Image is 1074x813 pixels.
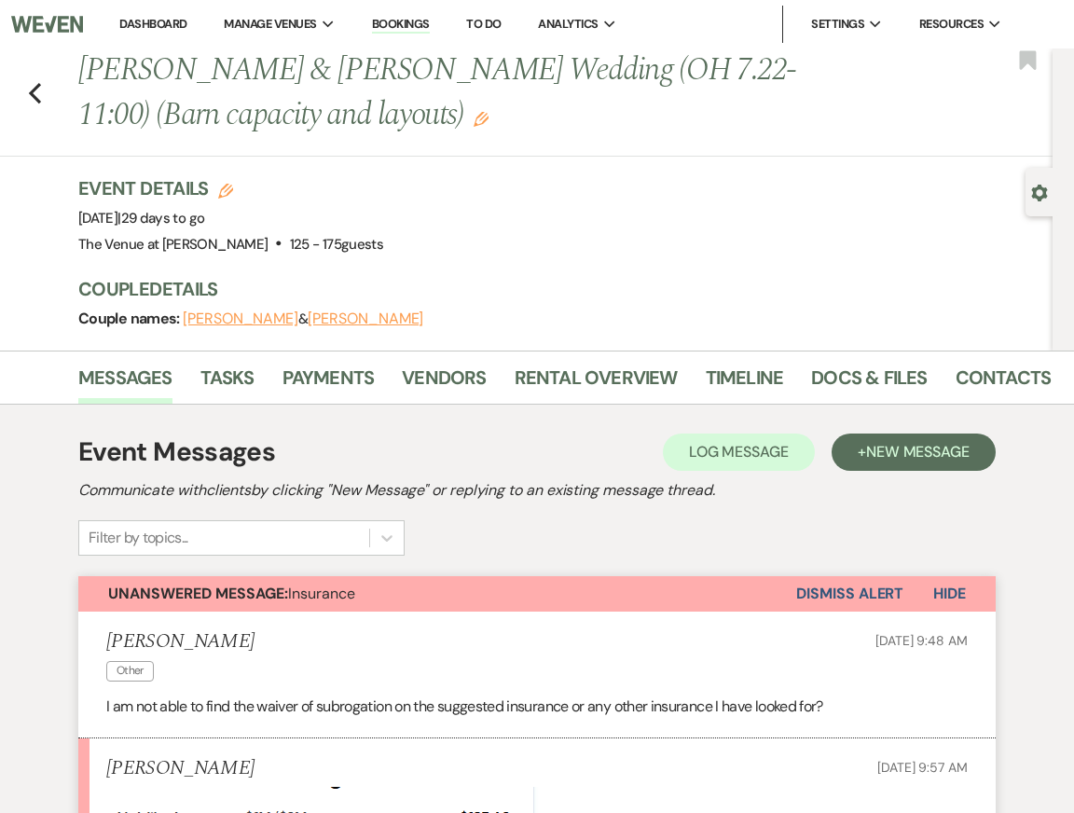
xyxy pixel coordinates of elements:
span: Resources [919,15,984,34]
button: [PERSON_NAME] [308,311,423,326]
span: Other [106,661,154,681]
span: Manage Venues [224,15,316,34]
a: Timeline [706,363,784,404]
a: Payments [282,363,375,404]
span: Log Message [689,442,789,462]
span: [DATE] 9:57 AM [877,759,968,776]
span: | [117,209,204,227]
span: 29 days to go [121,209,205,227]
button: Dismiss Alert [796,576,903,612]
h3: Event Details [78,175,383,201]
h3: Couple Details [78,276,1034,302]
h5: [PERSON_NAME] [106,630,255,654]
div: Filter by topics... [89,527,188,549]
h1: Event Messages [78,433,275,472]
span: & [183,310,423,328]
a: Messages [78,363,172,404]
button: +New Message [832,434,996,471]
button: [PERSON_NAME] [183,311,298,326]
span: Settings [811,15,864,34]
span: [DATE] [78,209,204,227]
span: New Message [866,442,970,462]
button: Hide [903,576,996,612]
p: I am not able to find the waiver of subrogation on the suggested insurance or any other insurance... [106,695,968,719]
button: Unanswered Message:Insurance [78,576,796,612]
span: Hide [933,584,966,603]
strong: Unanswered Message: [108,584,288,603]
a: Tasks [200,363,255,404]
span: 125 - 175 guests [290,235,383,254]
h2: Communicate with clients by clicking "New Message" or replying to an existing message thread. [78,479,996,502]
a: Bookings [372,16,430,34]
span: The Venue at [PERSON_NAME] [78,235,268,254]
h5: [PERSON_NAME] [106,757,255,780]
span: Analytics [538,15,598,34]
span: [DATE] 9:48 AM [875,632,968,649]
span: Couple names: [78,309,183,328]
a: To Do [466,16,501,32]
a: Contacts [956,363,1052,404]
a: Docs & Files [811,363,927,404]
button: Open lead details [1031,183,1048,200]
img: Weven Logo [11,5,83,44]
h1: [PERSON_NAME] & [PERSON_NAME] Wedding (OH 7.22-11:00) (Barn capacity and layouts) [78,48,850,137]
a: Dashboard [119,16,186,32]
a: Rental Overview [515,363,678,404]
a: Vendors [402,363,486,404]
span: Insurance [108,584,355,603]
button: Edit [474,110,489,127]
button: Log Message [663,434,815,471]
